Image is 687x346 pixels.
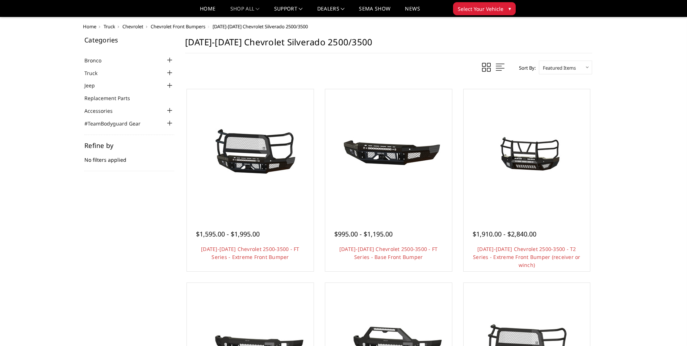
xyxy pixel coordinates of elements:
a: shop all [230,6,260,17]
button: Select Your Vehicle [453,2,516,15]
a: Jeep [84,82,104,89]
a: Support [274,6,303,17]
a: Chevrolet Front Bumpers [151,23,205,30]
a: [DATE]-[DATE] Chevrolet 2500-3500 - FT Series - Extreme Front Bumper [201,246,299,260]
a: 2024-2025 Chevrolet 2500-3500 - T2 Series - Extreme Front Bumper (receiver or winch) 2024-2025 Ch... [465,91,588,214]
label: Sort By: [515,62,536,73]
a: Accessories [84,107,122,115]
a: 2024-2025 Chevrolet 2500-3500 - FT Series - Base Front Bumper 2024-2025 Chevrolet 2500-3500 - FT ... [327,91,450,214]
span: $1,595.00 - $1,995.00 [196,230,260,238]
span: $1,910.00 - $2,840.00 [473,230,536,238]
a: Replacement Parts [84,94,139,102]
a: Home [200,6,215,17]
a: 2024-2025 Chevrolet 2500-3500 - FT Series - Extreme Front Bumper 2024-2025 Chevrolet 2500-3500 - ... [189,91,312,214]
a: #TeamBodyguard Gear [84,120,150,127]
span: [DATE]-[DATE] Chevrolet Silverado 2500/3500 [213,23,308,30]
h5: Refine by [84,142,174,149]
span: $995.00 - $1,195.00 [334,230,393,238]
a: Dealers [317,6,345,17]
div: No filters applied [84,142,174,171]
a: Chevrolet [122,23,143,30]
a: Truck [104,23,115,30]
a: News [405,6,420,17]
a: [DATE]-[DATE] Chevrolet 2500-3500 - FT Series - Base Front Bumper [339,246,438,260]
h1: [DATE]-[DATE] Chevrolet Silverado 2500/3500 [185,37,592,53]
a: SEMA Show [359,6,390,17]
a: Home [83,23,96,30]
a: Bronco [84,57,110,64]
span: ▾ [508,5,511,12]
a: Truck [84,69,106,77]
a: [DATE]-[DATE] Chevrolet 2500-3500 - T2 Series - Extreme Front Bumper (receiver or winch) [473,246,581,268]
h5: Categories [84,37,174,43]
span: Select Your Vehicle [458,5,503,13]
